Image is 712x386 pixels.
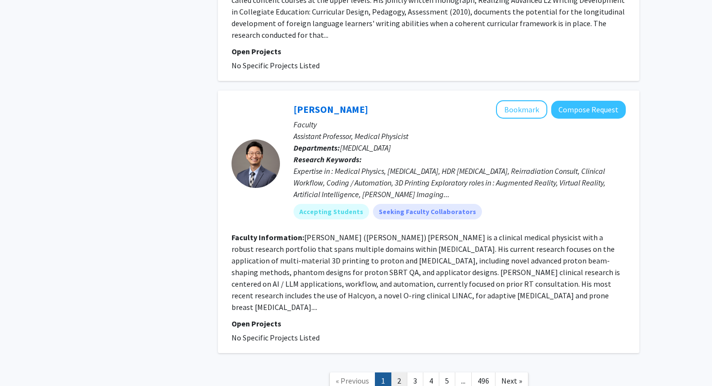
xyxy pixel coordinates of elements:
span: No Specific Projects Listed [232,333,320,342]
mat-chip: Accepting Students [294,204,369,219]
b: Departments: [294,143,340,153]
button: Add Suk Yoon to Bookmarks [496,100,547,119]
span: ... [461,376,465,386]
a: [PERSON_NAME] [294,103,368,115]
span: [MEDICAL_DATA] [340,143,391,153]
span: No Specific Projects Listed [232,61,320,70]
p: Open Projects [232,318,626,329]
p: Assistant Professor, Medical Physicist [294,130,626,142]
b: Research Keywords: [294,154,362,164]
p: Open Projects [232,46,626,57]
iframe: Chat [7,342,41,379]
span: Next » [501,376,522,386]
p: Faculty [294,119,626,130]
span: « Previous [336,376,369,386]
b: Faculty Information: [232,232,304,242]
mat-chip: Seeking Faculty Collaborators [373,204,482,219]
button: Compose Request to Suk Yoon [551,101,626,119]
fg-read-more: [PERSON_NAME] ([PERSON_NAME]) [PERSON_NAME] is a clinical medical physicist with a robust researc... [232,232,620,312]
div: Expertise in : Medical Physics, [MEDICAL_DATA], HDR [MEDICAL_DATA], Reirradiation Consult, Clinic... [294,165,626,200]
